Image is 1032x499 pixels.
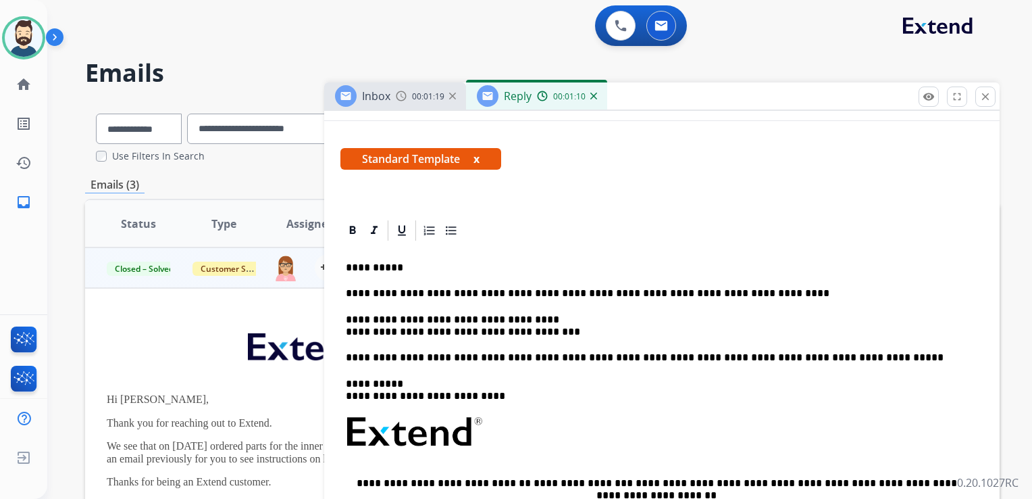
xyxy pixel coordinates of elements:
p: Hi [PERSON_NAME], [107,394,806,406]
mat-icon: home [16,76,32,93]
span: Reply [504,89,532,103]
mat-icon: list_alt [16,116,32,132]
span: Assignee [286,216,334,232]
h2: Emails [85,60,1000,87]
div: Bullet List [441,220,461,241]
img: extend.png [231,317,390,371]
mat-icon: person_add [320,260,336,276]
span: Standard Template [340,148,501,170]
span: Customer Support [192,262,280,276]
span: Inbox [362,89,390,103]
mat-icon: close [979,91,991,103]
div: Bold [342,220,363,241]
label: Use Filters In Search [112,149,205,163]
button: x [473,151,480,167]
p: Emails (3) [85,176,145,193]
mat-icon: inbox [16,194,32,210]
mat-icon: remove_red_eye [923,91,935,103]
img: agent-avatar [273,254,299,281]
span: Status [121,216,156,232]
p: Thank you for reaching out to Extend. [107,417,806,429]
p: We see that on [DATE] ordered parts for the inner tube on your Hiboy MAX Pro Electric Scooter (Ba... [107,440,806,465]
span: Closed – Solved [107,262,182,276]
p: 0.20.1027RC [957,475,1018,491]
span: Type [211,216,236,232]
span: 00:01:10 [553,91,586,102]
p: Thanks for being an Extend customer. [107,476,806,488]
mat-icon: fullscreen [951,91,963,103]
img: avatar [5,19,43,57]
div: Underline [392,220,412,241]
div: Italic [364,220,384,241]
mat-icon: history [16,155,32,171]
div: Ordered List [419,220,440,241]
span: 00:01:19 [412,91,444,102]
